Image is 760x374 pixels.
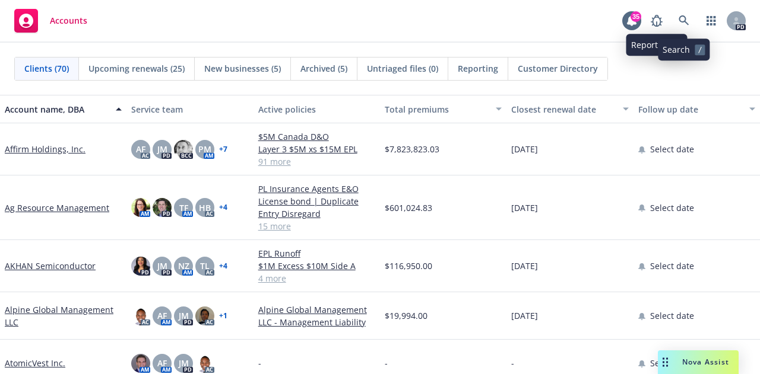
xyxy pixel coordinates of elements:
img: photo [131,198,150,217]
span: Upcoming renewals (25) [88,62,185,75]
a: AtomicVest Inc. [5,357,65,369]
a: $5M Canada D&O [258,130,375,143]
img: photo [131,306,150,325]
span: AF [136,143,145,155]
span: [DATE] [511,309,538,322]
span: PM [198,143,211,155]
span: - [385,357,388,369]
a: Layer 3 $5M xs $15M EPL [258,143,375,155]
a: EPL Runoff [258,247,375,260]
a: Accounts [9,4,92,37]
span: Nova Assist [682,357,729,367]
span: - [511,357,514,369]
a: $1M Excess $10M Side A [258,260,375,272]
span: [DATE] [511,202,538,214]
a: AKHAN Semiconductor [5,260,96,272]
button: Total premiums [380,95,506,123]
div: Active policies [258,103,375,116]
span: $19,994.00 [385,309,427,322]
span: TL [200,260,210,272]
span: Clients (70) [24,62,69,75]
span: New businesses (5) [204,62,281,75]
span: $601,024.83 [385,202,432,214]
span: [DATE] [511,143,538,155]
span: NZ [178,260,189,272]
img: photo [195,354,214,373]
a: Search [672,9,696,33]
img: photo [174,140,193,159]
a: 4 more [258,272,375,285]
span: TF [179,202,188,214]
div: Closest renewal date [511,103,615,116]
span: Untriaged files (0) [367,62,438,75]
span: - [258,357,261,369]
span: $7,823,823.03 [385,143,439,155]
a: 91 more [258,155,375,168]
a: + 4 [219,263,227,270]
button: Service team [126,95,253,123]
img: photo [131,257,150,276]
span: JM [157,143,167,155]
div: Drag to move [658,350,673,374]
span: JM [179,309,189,322]
a: + 7 [219,146,227,153]
span: $116,950.00 [385,260,432,272]
span: AF [157,357,167,369]
span: Select date [650,260,694,272]
a: Report a Bug [645,9,669,33]
span: Select date [650,309,694,322]
span: [DATE] [511,260,538,272]
img: photo [195,306,214,325]
div: Account name, DBA [5,103,109,116]
a: 15 more [258,220,375,232]
a: Alpine Global Management LLC [5,303,122,328]
a: Affirm Holdings, Inc. [5,143,85,155]
span: Customer Directory [518,62,598,75]
span: Reporting [458,62,498,75]
div: 35 [631,11,641,22]
span: Select date [650,143,694,155]
div: Service team [131,103,248,116]
span: Archived (5) [300,62,347,75]
div: Total premiums [385,103,489,116]
a: Alpine Global Management LLC - Management Liability [258,303,375,328]
div: Follow up date [638,103,742,116]
span: AF [157,309,167,322]
a: Switch app [699,9,723,33]
span: Select date [650,202,694,214]
button: Active policies [254,95,380,123]
button: Follow up date [634,95,760,123]
button: Closest renewal date [506,95,633,123]
a: + 1 [219,312,227,319]
a: Ag Resource Management [5,202,109,214]
a: PL Insurance Agents E&O [258,183,375,195]
img: photo [131,354,150,373]
button: Nova Assist [658,350,739,374]
span: JM [157,260,167,272]
img: photo [153,198,172,217]
span: Accounts [50,16,87,25]
a: License bond | Duplicate Entry Disregard [258,195,375,220]
span: JM [179,357,189,369]
span: Select date [650,357,694,369]
a: + 4 [219,204,227,211]
span: HB [199,202,211,214]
